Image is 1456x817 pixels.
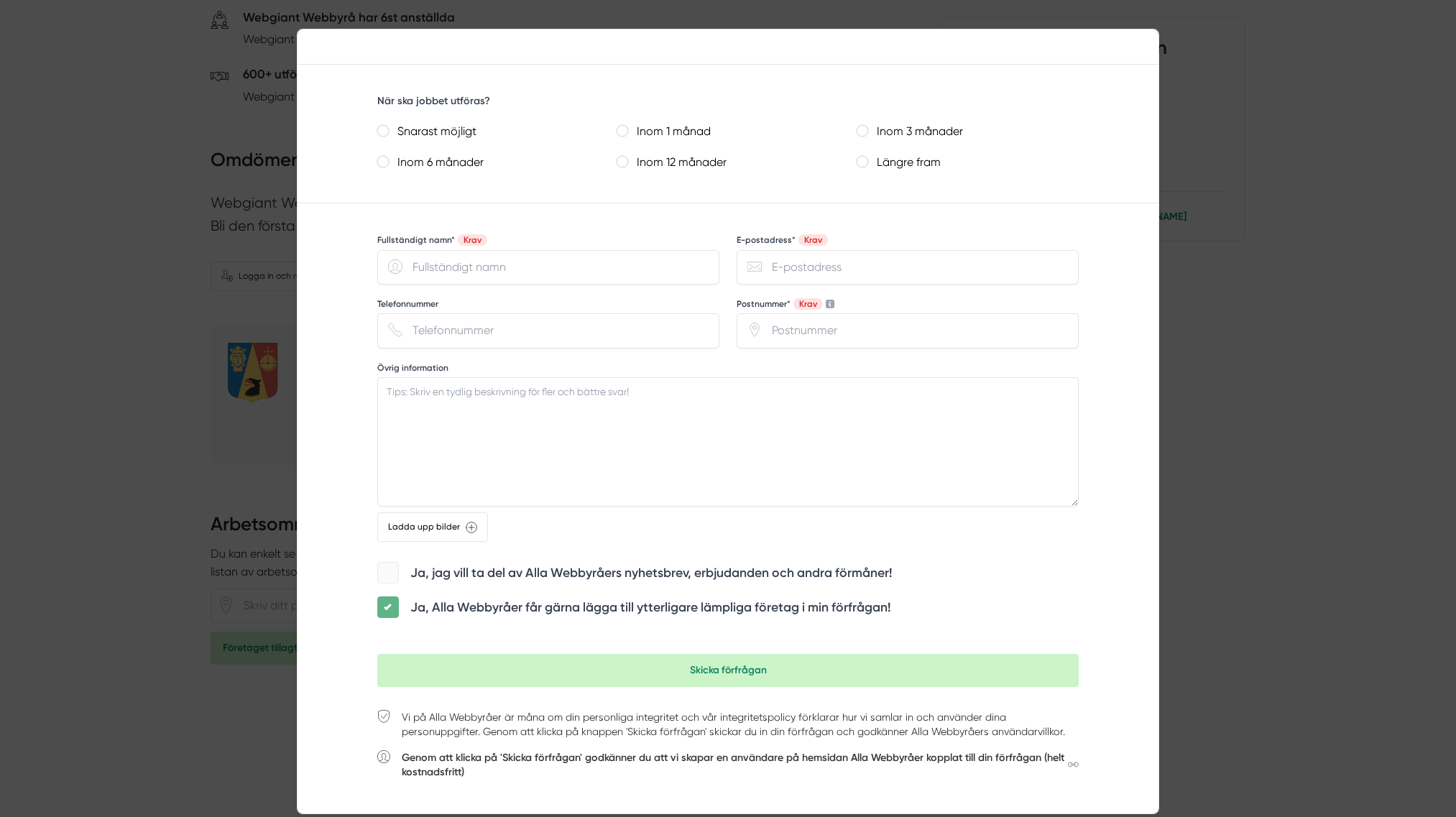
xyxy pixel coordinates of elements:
input: Vi använder postnummret för att hitta företag i ditt område. [737,313,1079,348]
span: Krav [458,234,487,246]
label: Längre fram [868,152,1079,173]
span: Krav [793,298,823,310]
div: Ladda upp bilder [377,512,488,542]
label: Snarast möjligt [389,121,599,142]
label: Telefonnummer [377,298,438,310]
label: Inom 12 månader [628,152,839,173]
span: Krav [798,234,828,246]
label: Inom 1 månad [628,121,839,142]
button: Skicka förfrågan [377,654,1079,687]
label: Fullständigt namn* [377,234,487,246]
input: Fullständigt namn [377,250,719,285]
label: Inom 6 månader [389,152,599,173]
svg: Telefon [388,323,402,337]
svg: Pin / Karta [747,323,762,337]
label: Ja, jag vill ta del av Alla Webbyråers nyhetsbrev, erbjudanden och andra förmåner! [410,564,892,582]
label: När ska jobbet utföras? [377,95,490,106]
label: E-postadress* [737,234,828,246]
input: E-postadress [737,250,1079,285]
label: Övrig information [377,362,448,374]
input: Telefonnummer [377,313,719,348]
label: Inom 3 månader [868,121,1079,142]
label: Vi använder postnummret för att hitta företag i ditt område. [737,298,834,310]
label: Ja, Alla Webbyråer får gärna lägga till ytterligare lämpliga företag i min förfrågan! [410,599,890,617]
p: Vi på Alla Webbyråer är måna om din personliga integritet och vår integritetspolicy förklarar hur... [402,710,1079,739]
a: Genom att klicka på 'Skicka förfrågan' godkänner du att vi skapar en användare på hemsidan Alla W... [402,750,1079,779]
